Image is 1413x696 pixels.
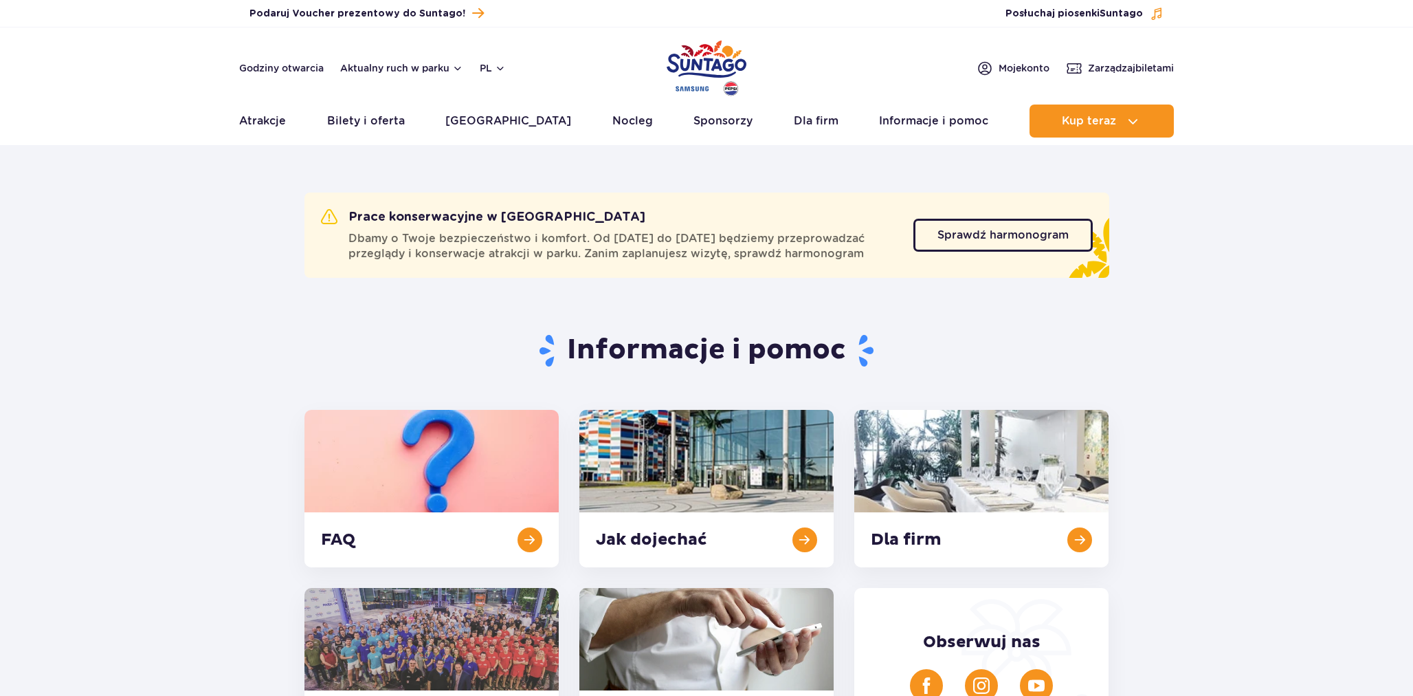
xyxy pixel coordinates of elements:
[348,231,897,261] span: Dbamy o Twoje bezpieczeństwo i komfort. Od [DATE] do [DATE] będziemy przeprowadzać przeglądy i ko...
[1062,115,1116,127] span: Kup teraz
[612,105,653,138] a: Nocleg
[999,61,1049,75] span: Moje konto
[693,105,753,138] a: Sponsorzy
[667,34,746,98] a: Park of Poland
[1100,9,1143,19] span: Suntago
[304,333,1109,369] h1: Informacje i pomoc
[249,7,465,21] span: Podaruj Voucher prezentowy do Suntago!
[977,60,1049,76] a: Mojekonto
[937,230,1069,241] span: Sprawdź harmonogram
[1088,61,1174,75] span: Zarządzaj biletami
[1066,60,1174,76] a: Zarządzajbiletami
[249,4,484,23] a: Podaruj Voucher prezentowy do Suntago!
[327,105,405,138] a: Bilety i oferta
[918,677,935,694] img: Facebook
[879,105,988,138] a: Informacje i pomoc
[321,209,645,226] h2: Prace konserwacyjne w [GEOGRAPHIC_DATA]
[1028,677,1045,694] img: YouTube
[794,105,838,138] a: Dla firm
[1030,105,1174,138] button: Kup teraz
[973,677,990,694] img: Instagram
[480,61,506,75] button: pl
[340,63,463,74] button: Aktualny ruch w parku
[239,105,286,138] a: Atrakcje
[445,105,571,138] a: [GEOGRAPHIC_DATA]
[1005,7,1164,21] button: Posłuchaj piosenkiSuntago
[913,219,1093,252] a: Sprawdź harmonogram
[1005,7,1143,21] span: Posłuchaj piosenki
[239,61,324,75] a: Godziny otwarcia
[923,632,1041,653] span: Obserwuj nas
